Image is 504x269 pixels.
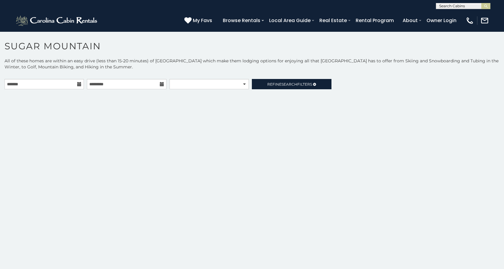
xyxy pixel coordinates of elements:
[266,15,314,26] a: Local Area Guide
[480,16,489,25] img: mail-regular-white.png
[400,15,421,26] a: About
[466,16,474,25] img: phone-regular-white.png
[282,82,297,87] span: Search
[252,79,331,89] a: RefineSearchFilters
[316,15,350,26] a: Real Estate
[193,17,212,24] span: My Favs
[423,15,460,26] a: Owner Login
[15,15,99,27] img: White-1-2.png
[353,15,397,26] a: Rental Program
[220,15,263,26] a: Browse Rentals
[184,17,214,25] a: My Favs
[267,82,312,87] span: Refine Filters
